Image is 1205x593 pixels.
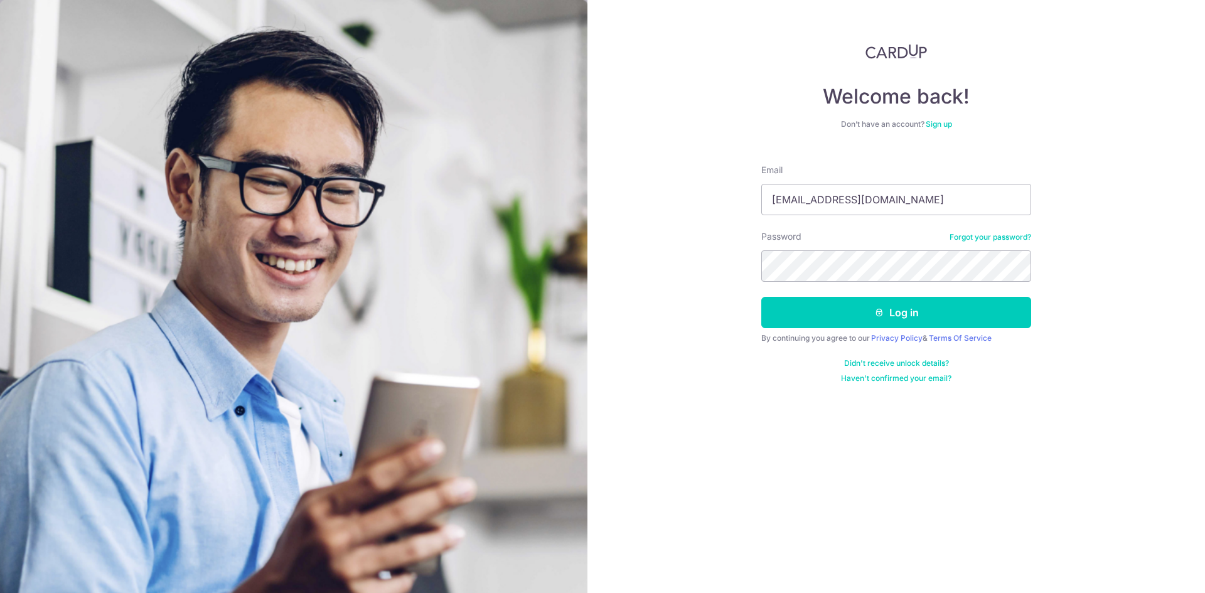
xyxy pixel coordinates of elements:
[761,119,1031,129] div: Don’t have an account?
[761,184,1031,215] input: Enter your Email
[761,297,1031,328] button: Log in
[761,230,801,243] label: Password
[929,333,992,343] a: Terms Of Service
[865,44,927,59] img: CardUp Logo
[761,84,1031,109] h4: Welcome back!
[950,232,1031,242] a: Forgot your password?
[926,119,952,129] a: Sign up
[871,333,923,343] a: Privacy Policy
[841,373,951,383] a: Haven't confirmed your email?
[761,333,1031,343] div: By continuing you agree to our &
[844,358,949,368] a: Didn't receive unlock details?
[761,164,783,176] label: Email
